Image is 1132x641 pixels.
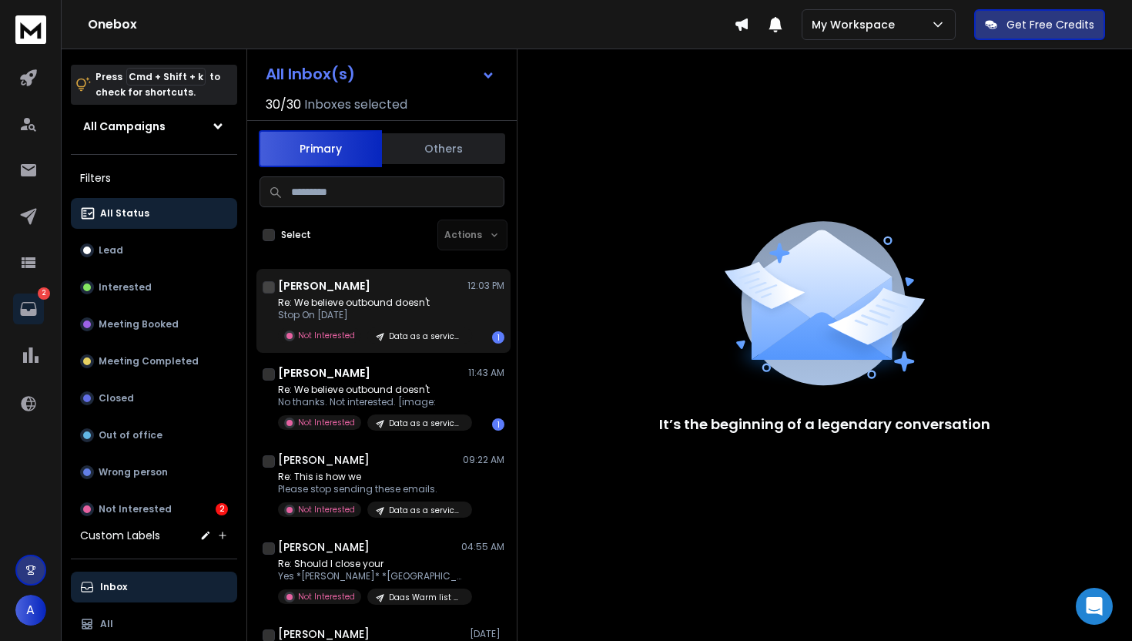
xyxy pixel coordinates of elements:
[389,331,463,342] p: Data as a service (DAAS)
[71,346,237,377] button: Meeting Completed
[281,229,311,241] label: Select
[71,494,237,525] button: Not Interested2
[71,572,237,602] button: Inbox
[389,592,463,603] p: Daas Warm list Offer A
[100,207,149,220] p: All Status
[99,392,134,404] p: Closed
[100,618,113,630] p: All
[99,503,172,515] p: Not Interested
[278,278,370,294] h1: [PERSON_NAME]
[278,539,370,555] h1: [PERSON_NAME]
[278,570,463,582] p: Yes *[PERSON_NAME]* *[GEOGRAPHIC_DATA] Neighborhood
[71,457,237,488] button: Wrong person
[1076,588,1113,625] div: Open Intercom Messenger
[266,96,301,114] span: 30 / 30
[71,309,237,340] button: Meeting Booked
[463,454,504,466] p: 09:22 AM
[468,367,504,379] p: 11:43 AM
[99,355,199,367] p: Meeting Completed
[659,414,990,435] p: It’s the beginning of a legendary conversation
[99,429,162,441] p: Out of office
[88,15,734,34] h1: Onebox
[259,130,382,167] button: Primary
[216,503,228,515] div: 2
[812,17,901,32] p: My Workspace
[83,119,166,134] h1: All Campaigns
[492,418,504,431] div: 1
[298,504,355,515] p: Not Interested
[13,294,44,324] a: 2
[15,595,46,626] button: A
[278,452,370,468] h1: [PERSON_NAME]
[71,235,237,266] button: Lead
[99,466,168,478] p: Wrong person
[278,558,463,570] p: Re: Should I close your
[389,418,463,429] p: Data as a service (DAAS)
[467,280,504,292] p: 12:03 PM
[298,417,355,428] p: Not Interested
[304,96,407,114] h3: Inboxes selected
[71,167,237,189] h3: Filters
[492,331,504,344] div: 1
[266,66,355,82] h1: All Inbox(s)
[278,309,463,321] p: Stop On [DATE]
[278,365,370,381] h1: [PERSON_NAME]
[71,198,237,229] button: All Status
[99,244,123,257] p: Lead
[298,330,355,341] p: Not Interested
[100,581,127,593] p: Inbox
[71,111,237,142] button: All Campaigns
[298,591,355,602] p: Not Interested
[38,287,50,300] p: 2
[253,59,507,89] button: All Inbox(s)
[382,132,505,166] button: Others
[278,396,463,408] p: No thanks. Not interested. [image:
[71,609,237,639] button: All
[99,318,179,331] p: Meeting Booked
[389,505,463,516] p: Data as a service (DAAS)
[95,69,220,100] p: Press to check for shortcuts.
[278,483,463,495] p: Please stop sending these emails.
[71,420,237,451] button: Out of office
[126,68,206,86] span: Cmd + Shift + k
[71,272,237,303] button: Interested
[278,471,463,483] p: Re: This is how we
[278,297,463,309] p: Re: We believe outbound doesn't
[461,541,504,553] p: 04:55 AM
[71,383,237,414] button: Closed
[99,281,152,294] p: Interested
[15,15,46,44] img: logo
[278,384,463,396] p: Re: We believe outbound doesn't
[470,628,504,640] p: [DATE]
[1006,17,1094,32] p: Get Free Credits
[80,528,160,543] h3: Custom Labels
[974,9,1105,40] button: Get Free Credits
